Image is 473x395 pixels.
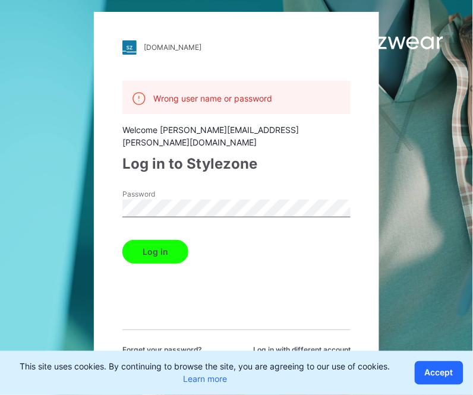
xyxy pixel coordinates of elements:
p: Wrong user name or password [153,92,272,105]
img: alert.76a3ded3c87c6ed799a365e1fca291d4.svg [132,91,146,106]
a: Learn more [183,374,227,384]
img: stylezone-logo.562084cfcfab977791bfbf7441f1a819.svg [122,40,137,55]
span: Forget your password? [122,345,202,355]
label: Password [122,189,206,200]
div: Welcome [PERSON_NAME][EMAIL_ADDRESS][PERSON_NAME][DOMAIN_NAME] [122,124,351,148]
p: This site uses cookies. By continuing to browse the site, you are agreeing to our use of cookies. [10,361,401,385]
button: Accept [415,361,463,385]
button: Log in [122,240,188,264]
div: Log in to Stylezone [122,153,351,175]
div: [DOMAIN_NAME] [144,43,201,52]
span: Log in with different account [253,345,351,355]
a: [DOMAIN_NAME] [122,40,351,55]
